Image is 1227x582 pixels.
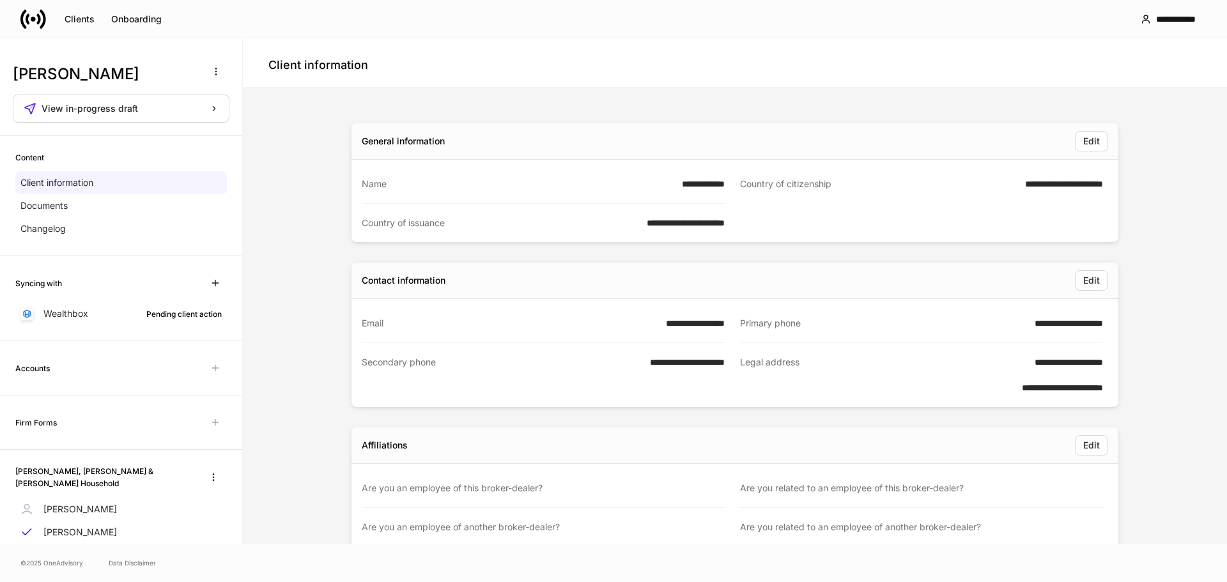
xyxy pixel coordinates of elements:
a: Data Disclaimer [109,558,156,568]
div: Primary phone [740,317,1027,330]
a: WealthboxPending client action [15,302,227,325]
div: Pending client action [146,308,222,320]
button: Edit [1075,131,1108,151]
h6: Content [15,151,44,164]
button: Onboarding [103,9,170,29]
div: Contact information [362,274,445,287]
span: Unavailable with outstanding requests for information [204,356,227,379]
div: Secondary phone [362,356,642,394]
h6: Firm Forms [15,417,57,429]
div: Country of issuance [362,217,639,229]
div: Onboarding [111,15,162,24]
div: Legal address [740,356,1014,394]
p: Changelog [20,222,66,235]
div: Are you related to an employee of another broker-dealer? [740,521,1095,533]
p: Documents [20,199,68,212]
a: Changelog [15,217,227,240]
span: View in-progress draft [42,104,138,113]
p: Client information [20,176,93,189]
p: [PERSON_NAME] [43,503,117,516]
div: General information [362,135,445,148]
div: Email [362,317,658,330]
button: Edit [1075,270,1108,291]
button: Edit [1075,435,1108,456]
a: [PERSON_NAME] [15,521,227,544]
h4: Client information [268,57,368,73]
div: Are you an employee of another broker-dealer? [362,521,717,533]
a: [PERSON_NAME] [15,498,227,521]
div: Clients [65,15,95,24]
p: [PERSON_NAME] [43,526,117,539]
h3: [PERSON_NAME] [13,64,197,84]
span: Unavailable with outstanding requests for information [204,411,227,434]
span: © 2025 OneAdvisory [20,558,83,568]
a: Documents [15,194,227,217]
p: Wealthbox [43,307,88,320]
h6: Accounts [15,362,50,374]
h6: [PERSON_NAME], [PERSON_NAME] & [PERSON_NAME] Household [15,465,190,489]
div: Are you an employee of this broker-dealer? [362,482,717,494]
div: Name [362,178,674,190]
h6: Syncing with [15,277,62,289]
div: Affiliations [362,439,408,452]
div: Edit [1083,276,1100,285]
button: View in-progress draft [13,95,229,123]
div: Country of citizenship [740,178,1017,191]
a: Client information [15,171,227,194]
div: Edit [1083,137,1100,146]
div: Edit [1083,441,1100,450]
div: Are you related to an employee of this broker-dealer? [740,482,1095,494]
button: Clients [56,9,103,29]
